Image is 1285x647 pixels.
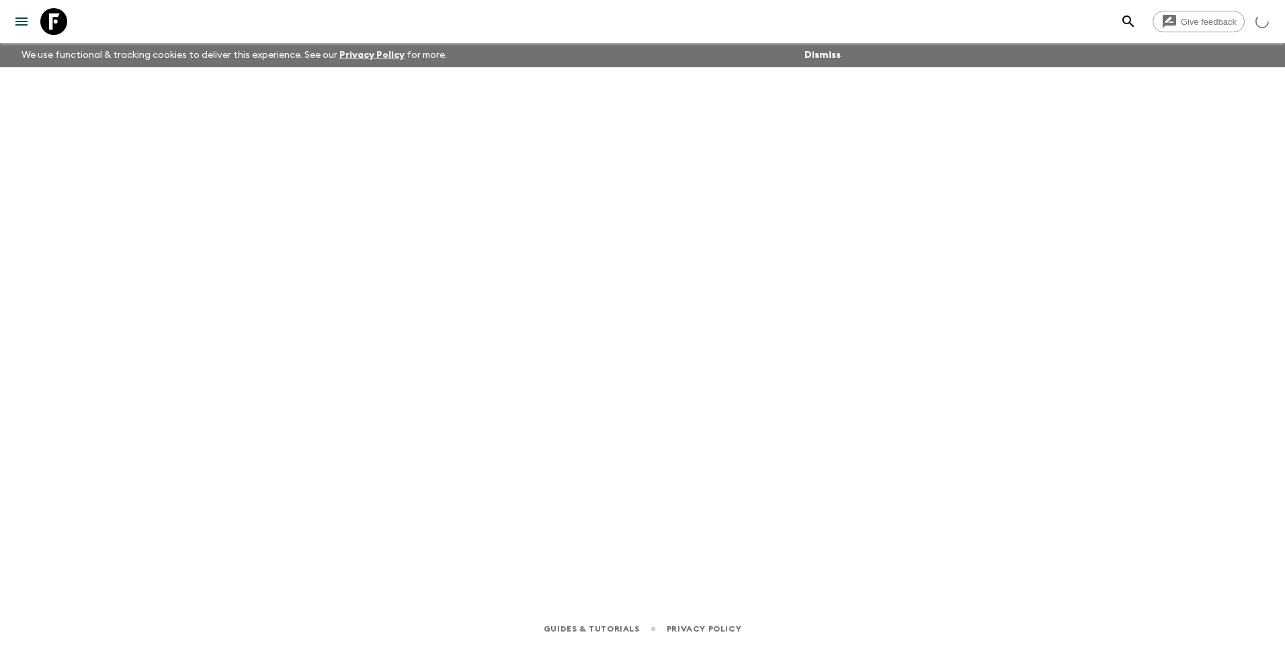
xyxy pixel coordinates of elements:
button: Dismiss [801,46,844,65]
a: Privacy Policy [339,50,405,60]
button: search adventures [1115,8,1142,35]
span: Give feedback [1173,17,1244,27]
a: Guides & Tutorials [544,621,640,636]
a: Privacy Policy [667,621,741,636]
a: Give feedback [1153,11,1245,32]
button: menu [8,8,35,35]
p: We use functional & tracking cookies to deliver this experience. See our for more. [16,43,452,67]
